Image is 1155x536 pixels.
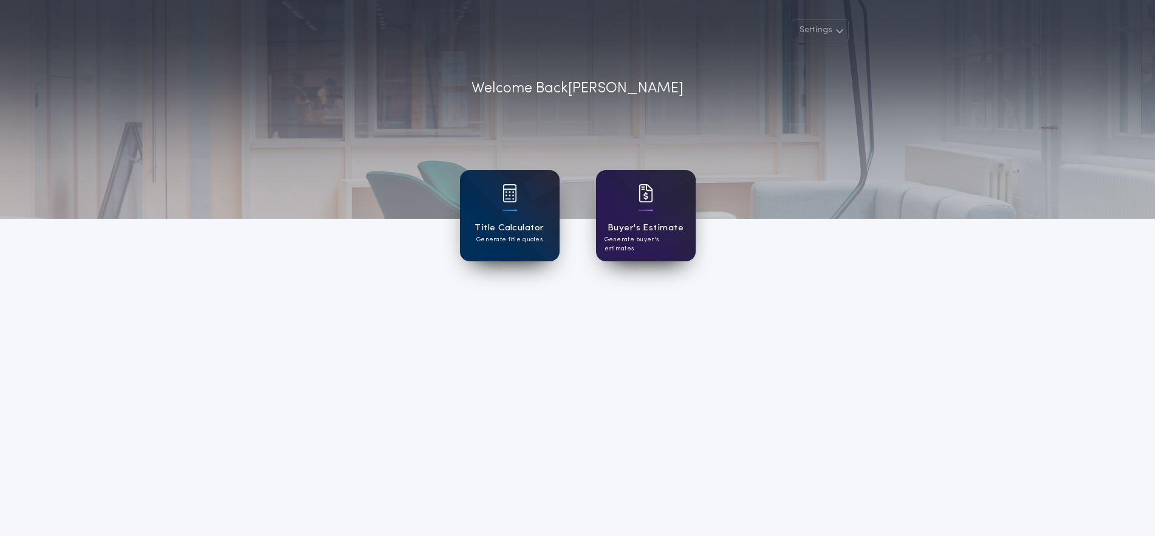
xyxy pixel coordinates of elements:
[471,78,684,100] p: Welcome Back [PERSON_NAME]
[476,235,543,244] p: Generate title quotes
[605,235,687,253] p: Generate buyer's estimates
[608,221,684,235] h1: Buyer's Estimate
[460,170,560,261] a: card iconTitle CalculatorGenerate title quotes
[475,221,544,235] h1: Title Calculator
[596,170,696,261] a: card iconBuyer's EstimateGenerate buyer's estimates
[502,184,517,202] img: card icon
[792,19,849,41] button: Settings
[639,184,653,202] img: card icon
